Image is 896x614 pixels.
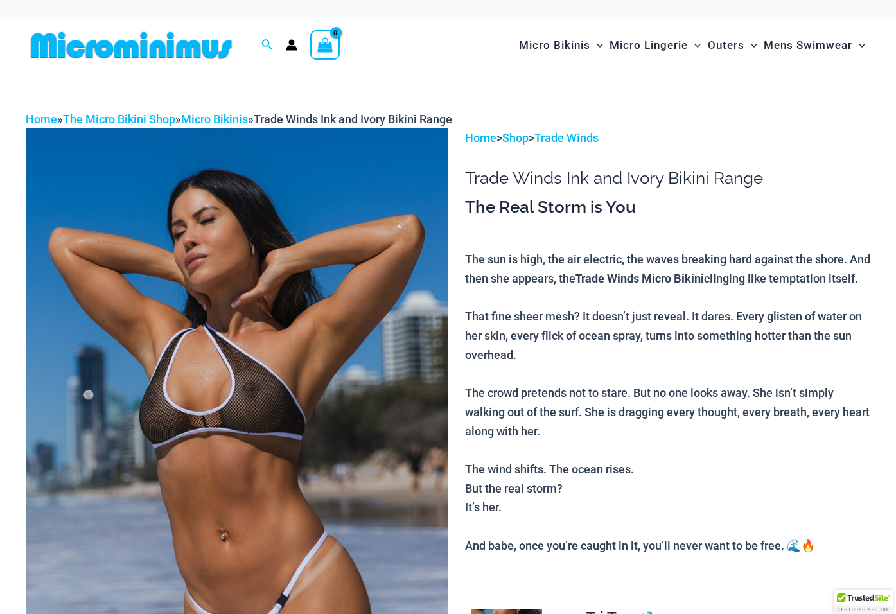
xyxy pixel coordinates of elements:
[575,270,704,286] b: Trade Winds Micro Bikini
[516,26,606,65] a: Micro BikinisMenu ToggleMenu Toggle
[744,29,757,62] span: Menu Toggle
[534,131,599,145] a: Trade Winds
[261,37,273,53] a: Search icon link
[254,112,452,126] span: Trade Winds Ink and Ivory Bikini Range
[26,112,452,126] span: » » »
[514,24,870,67] nav: Site Navigation
[688,29,701,62] span: Menu Toggle
[760,26,868,65] a: Mens SwimwearMenu ToggleMenu Toggle
[708,29,744,62] span: Outers
[63,112,175,126] a: The Micro Bikini Shop
[286,39,297,51] a: Account icon link
[519,29,590,62] span: Micro Bikinis
[465,131,496,145] a: Home
[705,26,760,65] a: OutersMenu ToggleMenu Toggle
[465,250,870,555] p: The sun is high, the air electric, the waves breaking hard against the shore. And then she appear...
[465,168,870,188] h1: Trade Winds Ink and Ivory Bikini Range
[310,30,340,60] a: View Shopping Cart, empty
[834,590,893,614] div: TrustedSite Certified
[610,29,688,62] span: Micro Lingerie
[606,26,704,65] a: Micro LingerieMenu ToggleMenu Toggle
[465,128,870,148] p: > >
[502,131,529,145] a: Shop
[181,112,248,126] a: Micro Bikinis
[26,31,237,60] img: MM SHOP LOGO FLAT
[764,29,852,62] span: Mens Swimwear
[590,29,603,62] span: Menu Toggle
[465,197,870,218] h3: The Real Storm is You
[26,112,57,126] a: Home
[852,29,865,62] span: Menu Toggle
